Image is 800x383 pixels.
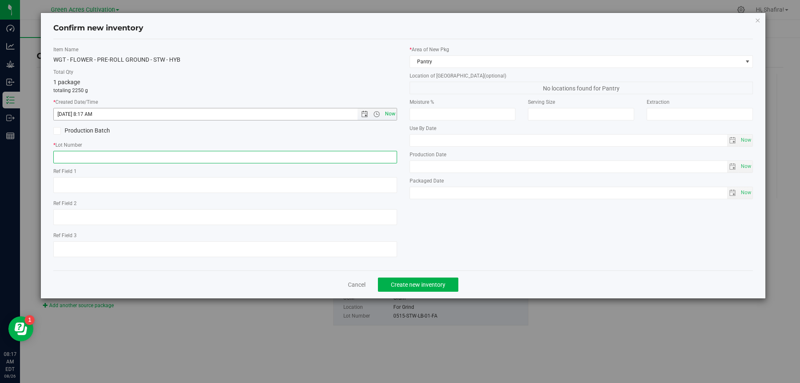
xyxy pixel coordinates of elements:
[370,111,384,118] span: Open the time view
[410,98,516,106] label: Moisture %
[53,141,397,149] label: Lot Number
[484,73,506,79] span: (optional)
[357,111,372,118] span: Open the date view
[410,151,753,158] label: Production Date
[8,316,33,341] iframe: Resource center
[410,177,753,185] label: Packaged Date
[53,55,397,64] div: WGT - FLOWER - PRE-ROLL GROUND - STW - HYB
[410,46,753,53] label: Area of New Pkg
[53,68,397,76] label: Total Qty
[410,72,753,80] label: Location of [GEOGRAPHIC_DATA]
[739,135,752,146] span: select
[53,87,397,94] p: totaling 2250 g
[53,168,397,175] label: Ref Field 1
[53,200,397,207] label: Ref Field 2
[647,98,753,106] label: Extraction
[739,187,752,199] span: select
[727,187,739,199] span: select
[53,23,143,34] h4: Confirm new inventory
[739,160,753,173] span: Set Current date
[378,278,458,292] button: Create new inventory
[528,98,634,106] label: Serving Size
[410,125,753,132] label: Use By Date
[727,161,739,173] span: select
[410,82,753,94] span: No locations found for Pantry
[53,232,397,239] label: Ref Field 3
[391,281,445,288] span: Create new inventory
[739,161,752,173] span: select
[739,134,753,146] span: Set Current date
[348,280,365,289] a: Cancel
[53,79,80,85] span: 1 package
[53,46,397,53] label: Item Name
[739,187,753,199] span: Set Current date
[727,135,739,146] span: select
[383,108,397,120] span: Set Current date
[25,315,35,325] iframe: Resource center unread badge
[53,126,219,135] label: Production Batch
[53,98,397,106] label: Created Date/Time
[410,56,742,68] span: Pantry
